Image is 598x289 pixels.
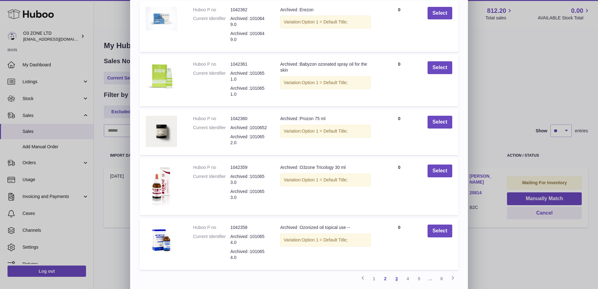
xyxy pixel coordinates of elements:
[377,218,421,270] td: 0
[280,174,371,186] div: Variation:
[377,55,421,106] td: 0
[146,225,177,256] img: Archived :Ozonized oil topical use --
[428,225,452,237] button: Select
[413,273,425,284] a: 5
[193,125,230,131] dt: Current Identifier
[231,61,268,67] dd: 1042361
[280,76,371,89] div: Variation:
[146,116,177,147] img: Archived :Prozon 75 ml
[302,177,348,182] span: Option 1 = Default Title;
[146,7,177,30] img: Archived :Erezon
[231,85,268,97] dd: Archived :1010651.0
[280,16,371,28] div: Variation:
[402,273,413,284] a: 4
[302,129,348,134] span: Option 1 = Default Title;
[193,16,230,28] dt: Current Identifier
[280,125,371,138] div: Variation:
[231,16,268,28] dd: Archived :1010649.0
[302,19,348,24] span: Option 1 = Default Title;
[231,7,268,13] dd: 1042362
[280,61,371,73] div: Archived :Babyzon ozonated spray oil for the skin
[231,225,268,231] dd: 1042358
[193,61,230,67] dt: Huboo P no
[193,234,230,246] dt: Current Identifier
[193,7,230,13] dt: Huboo P no
[146,165,177,208] img: Archived :O3zone Tricology 30 ml
[380,273,391,284] a: 2
[231,116,268,122] dd: 1042360
[193,174,230,185] dt: Current Identifier
[231,174,268,185] dd: Archived :1010653.0
[428,7,452,20] button: Select
[436,273,447,284] a: 8
[231,125,268,131] dd: Archived :1010652
[368,273,380,284] a: 1
[428,116,452,129] button: Select
[231,249,268,261] dd: Archived :1010654.0
[377,158,421,215] td: 0
[280,116,371,122] div: Archived :Prozon 75 ml
[231,31,268,43] dd: Archived :1010649.0
[280,225,371,231] div: Archived :Ozonized oil topical use --
[280,234,371,246] div: Variation:
[231,165,268,170] dd: 1042359
[280,7,371,13] div: Archived :Erezon
[377,109,421,155] td: 0
[231,134,268,146] dd: Archived :1010652.0
[391,273,402,284] a: 3
[193,165,230,170] dt: Huboo P no
[193,225,230,231] dt: Huboo P no
[280,165,371,170] div: Archived :O3zone Tricology 30 ml
[377,1,421,52] td: 0
[193,70,230,82] dt: Current Identifier
[425,273,436,284] span: ...
[146,61,177,93] img: Archived :Babyzon ozonated spray oil for the skin
[302,237,348,242] span: Option 1 = Default Title;
[231,189,268,200] dd: Archived :1010653.0
[428,165,452,177] button: Select
[193,116,230,122] dt: Huboo P no
[231,234,268,246] dd: Archived :1010654.0
[231,70,268,82] dd: Archived :1010651.0
[302,80,348,85] span: Option 1 = Default Title;
[428,61,452,74] button: Select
